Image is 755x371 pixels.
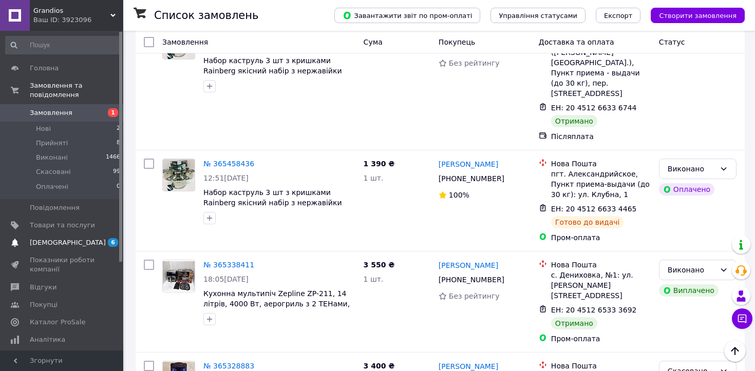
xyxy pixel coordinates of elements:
a: Фото товару [162,260,195,292]
span: Скасовані [36,167,71,177]
button: Створити замовлення [651,8,745,23]
div: Готово до видачі [551,216,624,228]
div: Пром-оплата [551,232,651,243]
a: № 365338411 [203,261,254,269]
div: с. Залучье ([PERSON_NAME][GEOGRAPHIC_DATA].), Пункт приема - выдачи (до 30 кг), пер. [STREET_ADDR... [551,37,651,99]
div: [PHONE_NUMBER] [437,171,506,186]
a: № 365328883 [203,362,254,370]
span: Головна [30,64,59,73]
a: Набор каструль 3 шт з кришками Rainberg якісний набір з нержавійки для всіх видів плит товсте дно... [203,188,342,227]
span: [DEMOGRAPHIC_DATA] [30,238,106,247]
img: Фото товару [163,159,195,191]
span: Cума [364,38,383,46]
span: Замовлення та повідомлення [30,81,123,100]
span: 18:05[DATE] [203,275,249,283]
span: Замовлення [162,38,208,46]
span: 8 [117,139,120,148]
div: Нова Пошта [551,159,651,169]
button: Управління статусами [490,8,586,23]
span: Повідомлення [30,203,80,212]
span: Покупець [439,38,475,46]
span: Нові [36,124,51,133]
span: Каталог ProSale [30,318,85,327]
a: Фото товару [162,159,195,191]
span: 99 [113,167,120,177]
span: Оплачені [36,182,68,191]
div: пгт. Александрийское, Пункт приема-выдачи (до 30 кг): ул. Клубна, 1 [551,169,651,200]
div: [PHONE_NUMBER] [437,272,506,287]
span: ЕН: 20 4512 6633 6744 [551,104,637,112]
div: Оплачено [659,183,714,196]
span: Виконані [36,153,68,162]
div: Ваш ID: 3923096 [33,15,123,25]
span: 6 [108,238,118,247]
span: 1 шт. [364,275,384,283]
span: Прийняті [36,139,68,148]
div: Післяплата [551,131,651,142]
span: Доставка та оплата [539,38,614,46]
div: Пром-оплата [551,334,651,344]
span: Аналітика [30,335,65,344]
a: Кухонна мультипіч Zepline ZP-211, 14 літрів, 4000 Вт, аерогриль з 2 ТЕНами, фритюрниця [203,289,350,318]
span: Показники роботи компанії [30,256,95,274]
span: 1 шт. [364,174,384,182]
span: Замовлення [30,108,72,118]
div: Нова Пошта [551,361,651,371]
a: Набор каструль 3 шт з кришками Rainberg якісний набір з нержавійки для всіх видів плит товсте дно... [203,56,342,95]
div: Нова Пошта [551,260,651,270]
button: Експорт [596,8,641,23]
span: 12:51[DATE] [203,174,249,182]
a: Створити замовлення [640,11,745,19]
span: Покупці [30,300,58,309]
div: с. Дениховка, №1: ул. [PERSON_NAME][STREET_ADDRESS] [551,270,651,301]
a: [PERSON_NAME] [439,260,498,270]
h1: Список замовлень [154,9,258,22]
span: Створити замовлення [659,12,737,19]
span: ЕН: 20 4512 6533 3692 [551,306,637,314]
span: Товари та послуги [30,221,95,230]
div: Виконано [668,264,715,276]
span: 1466 [106,153,120,162]
span: Експорт [604,12,633,19]
span: 1 [108,108,118,117]
span: Завантажити звіт по пром-оплаті [343,11,472,20]
div: Отримано [551,317,597,329]
span: 100% [449,191,469,199]
span: 3 400 ₴ [364,362,395,370]
span: 2 [117,124,120,133]
div: Виплачено [659,284,719,297]
span: Відгуки [30,283,56,292]
span: 1 390 ₴ [364,160,395,168]
button: Завантажити звіт по пром-оплаті [334,8,480,23]
a: № 365458436 [203,160,254,168]
span: Без рейтингу [449,59,500,67]
div: Отримано [551,115,597,127]
span: Без рейтингу [449,292,500,300]
img: Фото товару [163,261,195,290]
button: Наверх [724,340,746,362]
span: ЕН: 20 4512 6633 4465 [551,205,637,213]
input: Пошук [5,36,121,54]
span: Grandios [33,6,110,15]
span: Управління статусами [499,12,577,19]
span: Статус [659,38,685,46]
a: [PERSON_NAME] [439,159,498,169]
span: 0 [117,182,120,191]
span: 3 550 ₴ [364,261,395,269]
button: Чат з покупцем [732,308,752,329]
div: Виконано [668,163,715,174]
